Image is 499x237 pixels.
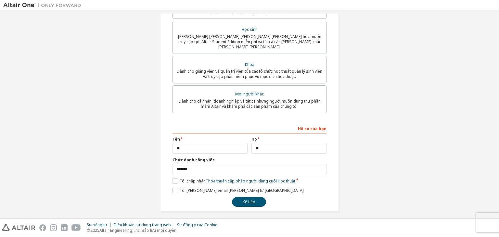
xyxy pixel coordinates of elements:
[180,178,206,184] font: Tôi chấp nhận
[177,69,322,79] font: Dành cho giảng viên và quản trị viên của các tổ chức học thuật quản lý sinh viên và truy cập phần...
[179,98,321,109] font: Dành cho cá nhân, doanh nghiệp và tất cả những người muốn dùng thử phần mềm Altair và khám phá cá...
[180,188,304,193] font: Tôi [PERSON_NAME] email [PERSON_NAME] từ [GEOGRAPHIC_DATA]
[2,224,35,231] img: altair_logo.svg
[242,27,258,32] font: Học sinh
[235,91,264,97] font: Mọi người khác
[50,224,57,231] img: instagram.svg
[206,178,277,184] font: Thỏa thuận cấp phép người dùng cuối
[173,136,180,142] font: Tên
[278,178,295,184] font: Học thuật
[87,228,90,233] font: ©
[3,2,84,8] img: Altair One
[245,62,254,67] font: Khoa
[90,228,99,233] font: 2025
[87,222,107,228] font: Sự riêng tư
[232,197,266,207] button: Kế tiếp
[251,136,257,142] font: Họ
[99,228,177,233] font: Altair Engineering, Inc. Bảo lưu mọi quyền.
[177,222,217,228] font: Sự đồng ý của Cookie
[173,157,215,163] font: Chức danh công việc
[71,224,81,231] img: youtube.svg
[243,199,255,205] font: Kế tiếp
[39,224,46,231] img: facebook.svg
[178,34,321,50] font: [PERSON_NAME] [PERSON_NAME] [PERSON_NAME] [PERSON_NAME] học muốn truy cập gói Altair Student Edit...
[298,126,326,131] font: Hồ sơ của bạn
[113,222,171,228] font: Điều khoản sử dụng trang web
[61,224,68,231] img: linkedin.svg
